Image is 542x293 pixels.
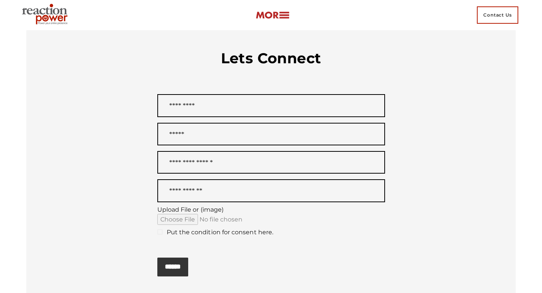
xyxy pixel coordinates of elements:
[157,214,298,225] input: Upload File or (image)
[19,2,73,29] img: Executive Branding | Personal Branding Agency
[157,205,385,225] label: Upload File or (image)
[157,229,274,236] span: Put the condition for consent here.
[256,11,289,20] img: more-btn.png
[157,94,385,276] form: Contact form
[157,49,385,68] h3: Lets Connect
[477,6,518,24] span: Contact Us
